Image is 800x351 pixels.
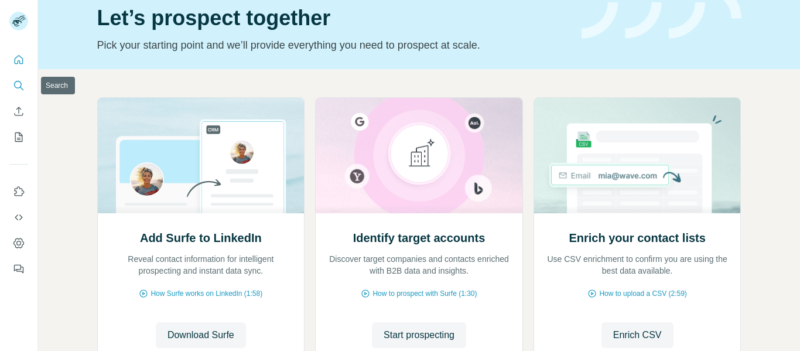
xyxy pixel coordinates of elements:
[9,233,28,254] button: Dashboard
[601,322,673,348] button: Enrich CSV
[9,127,28,148] button: My lists
[327,253,511,277] p: Discover target companies and contacts enriched with B2B data and insights.
[569,230,705,246] h2: Enrich your contact lists
[97,37,567,53] p: Pick your starting point and we’ll provide everything you need to prospect at scale.
[151,288,262,299] span: How Surfe works on LinkedIn (1:58)
[9,207,28,228] button: Use Surfe API
[546,253,729,277] p: Use CSV enrichment to confirm you are using the best data available.
[372,322,466,348] button: Start prospecting
[97,98,305,213] img: Add Surfe to LinkedIn
[9,75,28,96] button: Search
[9,258,28,280] button: Feedback
[353,230,486,246] h2: Identify target accounts
[9,49,28,70] button: Quick start
[97,6,567,30] h1: Let’s prospect together
[140,230,262,246] h2: Add Surfe to LinkedIn
[110,253,293,277] p: Reveal contact information for intelligent prospecting and instant data sync.
[372,288,477,299] span: How to prospect with Surfe (1:30)
[9,101,28,122] button: Enrich CSV
[9,181,28,202] button: Use Surfe on LinkedIn
[156,322,246,348] button: Download Surfe
[599,288,686,299] span: How to upload a CSV (2:59)
[613,328,662,342] span: Enrich CSV
[384,328,454,342] span: Start prospecting
[167,328,234,342] span: Download Surfe
[534,98,741,213] img: Enrich your contact lists
[315,98,523,213] img: Identify target accounts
